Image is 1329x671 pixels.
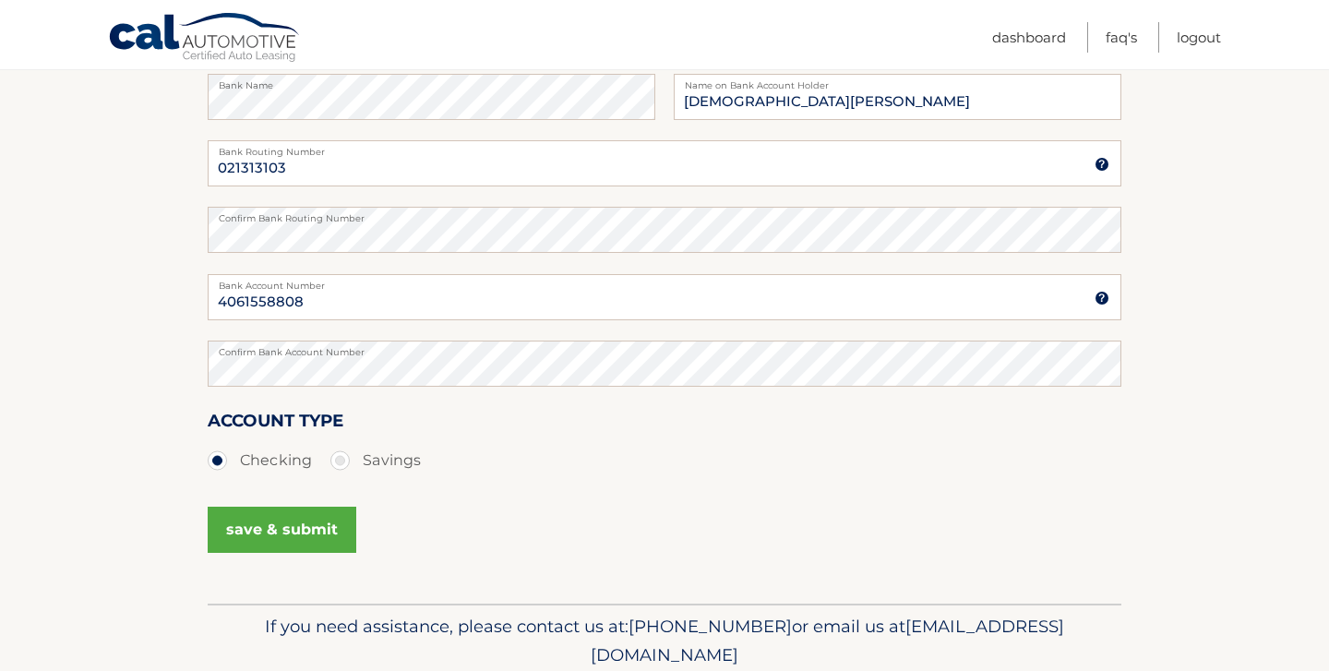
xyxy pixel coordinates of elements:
input: Name on Account (Account Holder Name) [674,74,1121,120]
img: tooltip.svg [1095,291,1109,306]
input: Bank Routing Number [208,140,1121,186]
label: Confirm Bank Account Number [208,341,1121,355]
label: Bank Name [208,74,655,89]
label: Checking [208,442,312,479]
a: Logout [1177,22,1221,53]
label: Confirm Bank Routing Number [208,207,1121,222]
a: FAQ's [1106,22,1137,53]
label: Savings [330,442,421,479]
label: Name on Bank Account Holder [674,74,1121,89]
img: tooltip.svg [1095,157,1109,172]
a: Cal Automotive [108,12,302,66]
label: Bank Account Number [208,274,1121,289]
span: [PHONE_NUMBER] [629,616,792,637]
input: Bank Account Number [208,274,1121,320]
label: Bank Routing Number [208,140,1121,155]
a: Dashboard [992,22,1066,53]
button: save & submit [208,507,356,553]
p: If you need assistance, please contact us at: or email us at [220,612,1109,671]
label: Account Type [208,407,343,441]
